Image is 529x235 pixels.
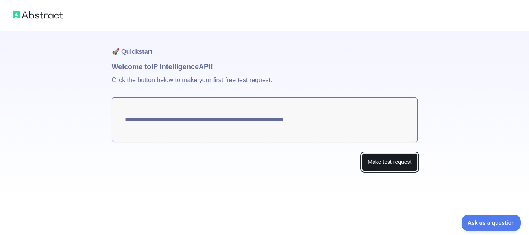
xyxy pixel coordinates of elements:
[112,31,418,61] h1: 🚀 Quickstart
[112,61,418,72] h1: Welcome to IP Intelligence API!
[112,72,418,97] p: Click the button below to make your first free test request.
[362,153,417,171] button: Make test request
[13,9,63,20] img: Abstract logo
[462,215,521,231] iframe: Toggle Customer Support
